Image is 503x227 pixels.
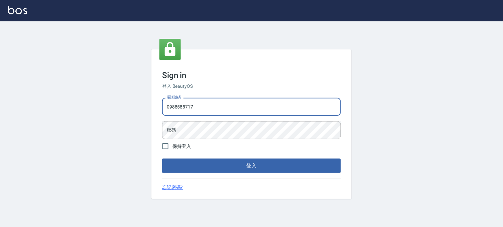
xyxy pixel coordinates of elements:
[172,143,191,150] span: 保持登入
[8,6,27,14] img: Logo
[162,184,183,191] a: 忘記密碼?
[162,159,341,173] button: 登入
[167,95,181,100] label: 電話號碼
[162,71,341,80] h3: Sign in
[162,83,341,90] h6: 登入 BeautyOS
